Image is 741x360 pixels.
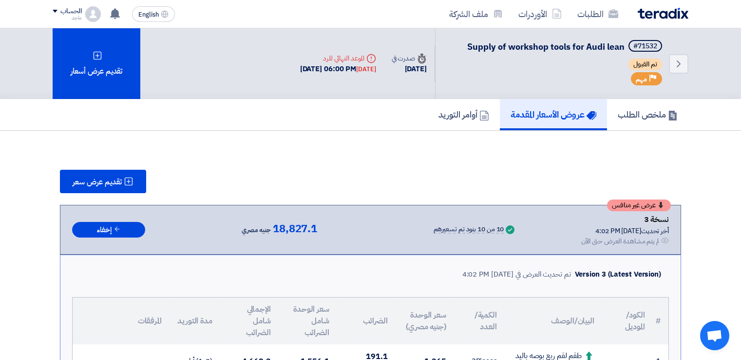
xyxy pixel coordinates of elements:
div: [DATE] 06:00 PM [300,63,376,75]
div: تقديم عرض أسعار [53,28,140,99]
th: الضرائب [337,298,396,344]
span: جنيه مصري [242,224,271,236]
th: المرفقات [73,298,170,344]
div: نسخة 3 [581,213,669,226]
a: ملف الشركة [441,2,511,25]
a: ملخص الطلب [607,99,688,130]
a: الطلبات [570,2,626,25]
h5: عروض الأسعار المقدمة [511,109,596,120]
th: الكود/الموديل [602,298,653,344]
th: الإجمالي شامل الضرائب [220,298,279,344]
th: البيان/الوصف [505,298,602,344]
button: English [132,6,175,22]
button: إخفاء [72,222,145,238]
span: English [138,11,159,18]
a: عروض الأسعار المقدمة [500,99,607,130]
h5: ملخص الطلب [618,109,678,120]
span: تم القبول [628,59,662,70]
img: profile_test.png [85,6,101,22]
h5: أوامر التوريد [438,109,489,120]
span: Supply of workshop tools for Audi lean [467,40,625,53]
th: # [653,298,668,344]
span: 18,827.1 [273,223,317,235]
div: أخر تحديث [DATE] 4:02 PM [581,226,669,236]
h5: Supply of workshop tools for Audi lean [467,40,664,54]
div: ماجد [53,15,81,20]
span: عرض غير منافس [612,202,656,209]
div: Version 3 (Latest Version) [575,269,661,280]
th: مدة التوريد [170,298,220,344]
span: مهم [636,75,647,84]
button: تقديم عرض سعر [60,170,146,193]
div: 10 من 10 بنود تم تسعيرهم [434,226,504,234]
img: Teradix logo [638,8,688,19]
div: #71532 [633,43,657,50]
div: الحساب [60,7,81,16]
div: صدرت في [392,53,427,63]
div: [DATE] [392,63,427,75]
th: سعر الوحدة (جنيه مصري) [396,298,454,344]
div: Open chat [700,321,729,350]
th: سعر الوحدة شامل الضرائب [279,298,337,344]
a: أوامر التوريد [428,99,500,130]
a: الأوردرات [511,2,570,25]
div: [DATE] [356,64,376,74]
span: تقديم عرض سعر [73,178,122,186]
div: الموعد النهائي للرد [300,53,376,63]
th: الكمية/العدد [454,298,505,344]
div: لم يتم مشاهدة العرض حتى الآن [581,236,659,246]
div: تم تحديث العرض في [DATE] 4:02 PM [462,269,571,280]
